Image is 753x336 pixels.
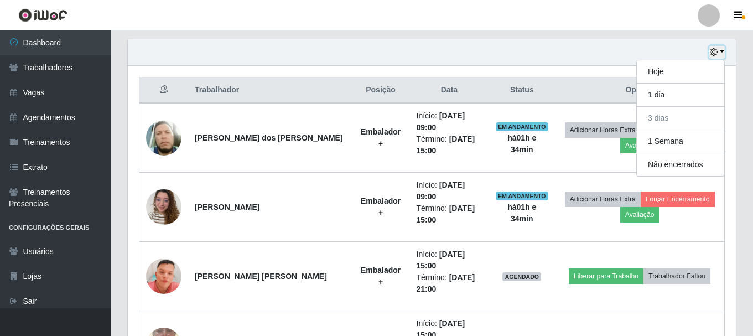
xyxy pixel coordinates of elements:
time: [DATE] 09:00 [417,180,465,201]
strong: [PERSON_NAME] [195,203,259,211]
button: Hoje [637,60,724,84]
li: Início: [417,249,482,272]
th: Data [410,77,489,104]
span: EM ANDAMENTO [496,192,548,200]
th: Status [489,77,555,104]
button: Avaliação [620,138,659,153]
button: 1 Semana [637,130,724,153]
strong: há 01 h e 34 min [507,133,536,154]
strong: [PERSON_NAME] dos [PERSON_NAME] [195,133,343,142]
img: 1673493072415.jpeg [146,117,181,159]
strong: Embalador + [361,197,401,217]
span: AGENDADO [502,272,541,281]
button: 3 dias [637,107,724,130]
time: [DATE] 15:00 [417,250,465,270]
li: Término: [417,203,482,226]
li: Término: [417,133,482,157]
strong: Embalador + [361,266,401,286]
strong: Embalador + [361,127,401,148]
button: 1 dia [637,84,724,107]
button: Trabalhador Faltou [643,268,710,284]
span: EM ANDAMENTO [496,122,548,131]
li: Início: [417,179,482,203]
button: Não encerrados [637,153,724,176]
th: Posição [352,77,410,104]
button: Forçar Encerramento [641,192,715,207]
li: Início: [417,110,482,133]
th: Trabalhador [188,77,352,104]
li: Término: [417,272,482,295]
strong: há 01 h e 34 min [507,203,536,223]
img: CoreUI Logo [18,8,67,22]
img: 1744329545965.jpeg [146,183,181,230]
strong: [PERSON_NAME] [PERSON_NAME] [195,272,327,281]
button: Adicionar Horas Extra [565,122,641,138]
img: 1744412186604.jpeg [146,236,181,317]
button: Liberar para Trabalho [569,268,643,284]
time: [DATE] 09:00 [417,111,465,132]
th: Opções [555,77,724,104]
button: Adicionar Horas Extra [565,192,641,207]
button: Avaliação [620,207,659,223]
